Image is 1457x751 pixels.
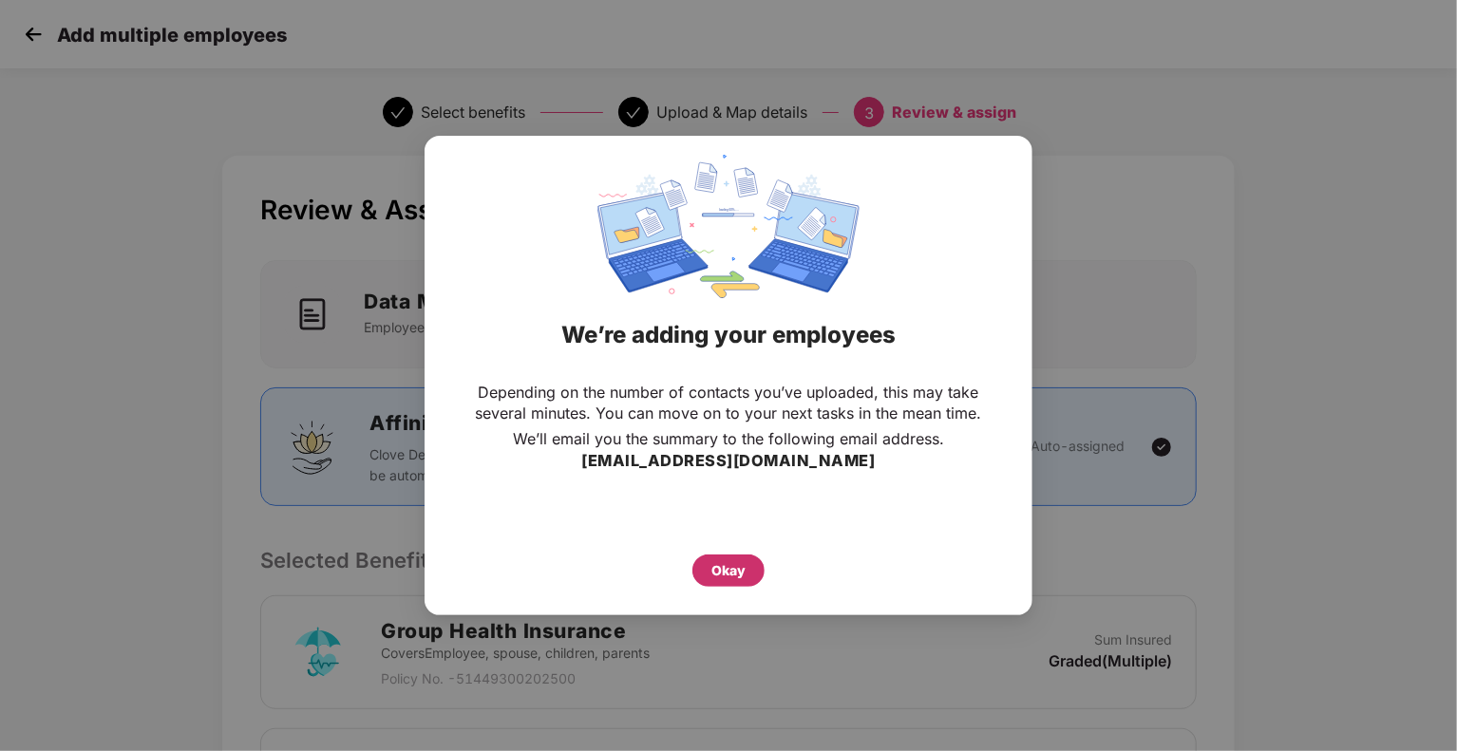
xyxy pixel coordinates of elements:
[582,449,876,474] h3: [EMAIL_ADDRESS][DOMAIN_NAME]
[448,298,1009,372] div: We’re adding your employees
[513,428,944,449] p: We’ll email you the summary to the following email address.
[463,382,994,423] p: Depending on the number of contacts you’ve uploaded, this may take several minutes. You can move ...
[711,560,746,581] div: Okay
[597,155,860,298] img: svg+xml;base64,PHN2ZyBpZD0iRGF0YV9zeW5jaW5nIiB4bWxucz0iaHR0cDovL3d3dy53My5vcmcvMjAwMC9zdmciIHdpZH...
